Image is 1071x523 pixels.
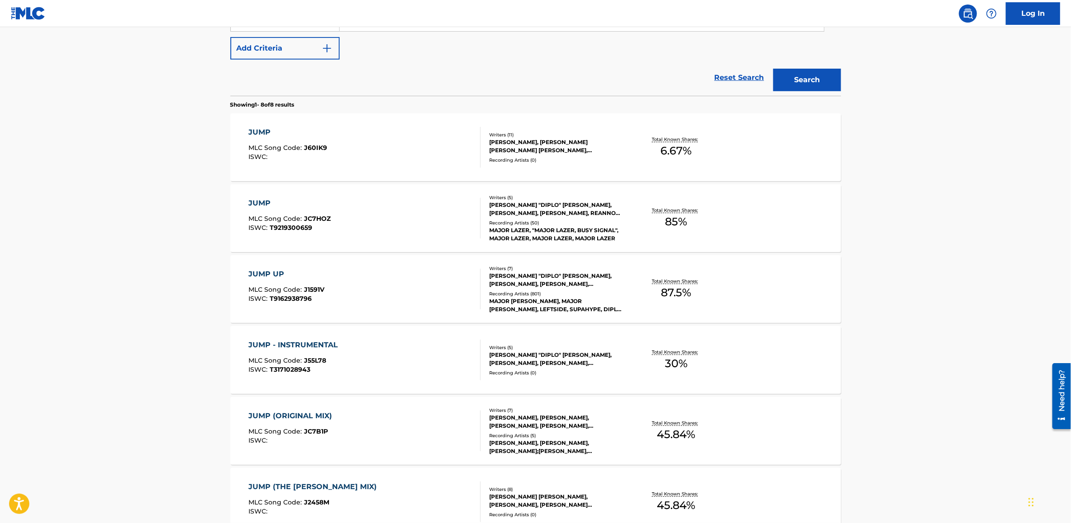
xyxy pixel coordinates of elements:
[657,497,696,514] span: 45.84 %
[248,436,270,444] span: ISWC :
[710,68,769,88] a: Reset Search
[661,285,692,301] span: 87.5 %
[304,427,328,435] span: JC7B1P
[773,69,841,91] button: Search
[489,201,626,217] div: [PERSON_NAME] "DIPLO" [PERSON_NAME], [PERSON_NAME], [PERSON_NAME], REANNO [PERSON_NAME], [PERSON_...
[304,498,329,506] span: J2458M
[489,369,626,376] div: Recording Artists ( 0 )
[489,439,626,455] div: [PERSON_NAME], [PERSON_NAME], [PERSON_NAME];[PERSON_NAME], [PERSON_NAME];[PERSON_NAME], [PERSON_N...
[270,224,312,232] span: T9219300659
[489,157,626,163] div: Recording Artists ( 0 )
[489,131,626,138] div: Writers ( 11 )
[657,426,696,443] span: 45.84 %
[665,355,687,372] span: 30 %
[230,184,841,252] a: JUMPMLC Song Code:JC7HOZISWC:T9219300659Writers (5)[PERSON_NAME] "DIPLO" [PERSON_NAME], [PERSON_N...
[248,285,304,294] span: MLC Song Code :
[248,215,304,223] span: MLC Song Code :
[489,226,626,243] div: MAJOR LAZER, "MAJOR LAZER, BUSY SIGNAL", MAJOR LAZER, MAJOR LAZER, MAJOR LAZER
[248,153,270,161] span: ISWC :
[489,414,626,430] div: [PERSON_NAME], [PERSON_NAME], [PERSON_NAME], [PERSON_NAME], [PERSON_NAME] "DIPLO" [PERSON_NAME], ...
[248,356,304,364] span: MLC Song Code :
[248,294,270,303] span: ISWC :
[489,194,626,201] div: Writers ( 5 )
[270,365,310,374] span: T3171028943
[230,397,841,465] a: JUMP (ORIGINAL MIX)MLC Song Code:JC7B1PISWC:Writers (7)[PERSON_NAME], [PERSON_NAME], [PERSON_NAME...
[1006,2,1060,25] a: Log In
[489,290,626,297] div: Recording Artists ( 801 )
[489,344,626,351] div: Writers ( 5 )
[665,214,687,230] span: 85 %
[304,356,326,364] span: J55L78
[986,8,997,19] img: help
[652,278,701,285] p: Total Known Shares:
[963,8,973,19] img: search
[248,427,304,435] span: MLC Song Code :
[1026,480,1071,523] iframe: Chat Widget
[230,113,841,181] a: JUMPMLC Song Code:J60IK9ISWC:Writers (11)[PERSON_NAME], [PERSON_NAME] [PERSON_NAME] [PERSON_NAME]...
[248,498,304,506] span: MLC Song Code :
[652,349,701,355] p: Total Known Shares:
[489,486,626,493] div: Writers ( 8 )
[489,272,626,288] div: [PERSON_NAME] "DIPLO" [PERSON_NAME], [PERSON_NAME], [PERSON_NAME], [PERSON_NAME] [PERSON_NAME], [...
[248,365,270,374] span: ISWC :
[304,285,324,294] span: J1591V
[489,351,626,367] div: [PERSON_NAME] "DIPLO" [PERSON_NAME], [PERSON_NAME], [PERSON_NAME], [PERSON_NAME], REANNO [PERSON_...
[959,5,977,23] a: Public Search
[304,144,327,152] span: J60IK9
[652,420,701,426] p: Total Known Shares:
[230,326,841,394] a: JUMP - INSTRUMENTALMLC Song Code:J55L78ISWC:T3171028943Writers (5)[PERSON_NAME] "DIPLO" [PERSON_N...
[489,432,626,439] div: Recording Artists ( 5 )
[322,43,332,54] img: 9d2ae6d4665cec9f34b9.svg
[652,490,701,497] p: Total Known Shares:
[652,207,701,214] p: Total Known Shares:
[248,481,381,492] div: JUMP (THE [PERSON_NAME] MIX)
[248,224,270,232] span: ISWC :
[489,219,626,226] div: Recording Artists ( 50 )
[248,507,270,515] span: ISWC :
[489,265,626,272] div: Writers ( 7 )
[248,144,304,152] span: MLC Song Code :
[270,294,312,303] span: T9162938796
[11,7,46,20] img: MLC Logo
[489,407,626,414] div: Writers ( 7 )
[230,255,841,323] a: JUMP UPMLC Song Code:J1591VISWC:T9162938796Writers (7)[PERSON_NAME] "DIPLO" [PERSON_NAME], [PERSO...
[1046,360,1071,433] iframe: Resource Center
[248,269,324,280] div: JUMP UP
[982,5,1001,23] div: Help
[304,215,331,223] span: JC7HOZ
[230,101,295,109] p: Showing 1 - 8 of 8 results
[489,493,626,509] div: [PERSON_NAME] [PERSON_NAME], [PERSON_NAME], [PERSON_NAME] [PERSON_NAME], [PERSON_NAME], [PERSON_N...
[661,143,692,159] span: 6.67 %
[230,37,340,60] button: Add Criteria
[652,136,701,143] p: Total Known Shares:
[248,198,331,209] div: JUMP
[248,411,337,421] div: JUMP (ORIGINAL MIX)
[248,340,342,350] div: JUMP - INSTRUMENTAL
[489,511,626,518] div: Recording Artists ( 0 )
[1029,489,1034,516] div: Drag
[489,297,626,313] div: MAJOR [PERSON_NAME], MAJOR [PERSON_NAME], LEFTSIDE, SUPAHYPE, DIPLO, SWITCH, [PERSON_NAME], MAJOR...
[248,127,327,138] div: JUMP
[489,138,626,154] div: [PERSON_NAME], [PERSON_NAME] [PERSON_NAME] [PERSON_NAME], [PERSON_NAME], [PERSON_NAME], [PERSON_N...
